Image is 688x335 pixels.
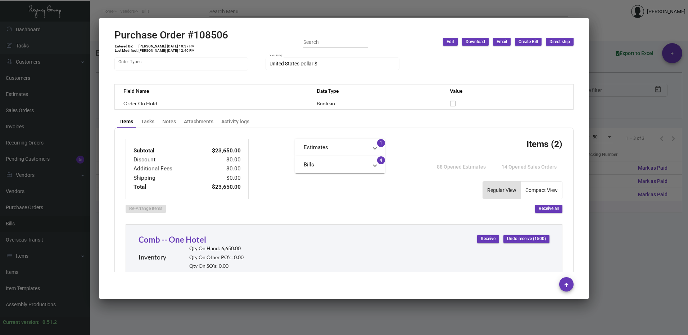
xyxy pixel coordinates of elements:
[139,272,186,282] a: Estimate #11426
[295,156,385,173] mat-expansion-panel-header: Bills
[114,29,228,41] h2: Purchase Order #108506
[189,245,244,252] h2: Qty On Hand: 6,650.00
[133,183,195,192] td: Total
[481,236,495,242] span: Receive
[133,155,195,164] td: Discount
[138,44,195,49] td: [PERSON_NAME] [DATE] 10:37 PM
[114,44,138,49] td: Entered By:
[189,254,244,261] h2: Qty On Other PO’s: 0.00
[133,146,195,155] td: Subtotal
[304,161,368,169] mat-panel-title: Bills
[120,118,133,125] div: Items
[189,263,244,269] h2: Qty On SO’s: 0.00
[477,235,499,243] button: Receive
[546,38,574,46] button: Direct ship
[133,164,195,173] td: Additional Fees
[195,155,241,164] td: $0.00
[496,160,562,173] button: 14 Opened Sales Orders
[503,235,549,243] button: Undo receive (1500)
[437,164,486,170] span: 88 Opened Estimates
[126,205,166,213] button: Re-Arrange Items
[184,118,213,125] div: Attachments
[497,39,507,45] span: Email
[462,38,489,46] button: Download
[114,49,138,53] td: Last Modified:
[133,174,195,183] td: Shipping
[549,39,570,45] span: Direct ship
[138,49,195,53] td: [PERSON_NAME] [DATE] 12:40 PM
[539,206,559,211] span: Receive all
[493,38,511,46] button: Email
[195,164,241,173] td: $0.00
[443,84,573,97] th: Value
[129,206,162,211] span: Re-Arrange Items
[162,118,176,125] div: Notes
[141,118,154,125] div: Tasks
[195,183,241,192] td: $23,650.00
[515,38,542,46] button: Create Bill
[526,139,562,149] h3: Items (2)
[304,143,368,152] mat-panel-title: Estimates
[195,146,241,155] td: $23,650.00
[466,39,485,45] span: Download
[42,318,57,326] div: 0.51.2
[443,38,458,46] button: Edit
[3,318,40,326] div: Current version:
[483,182,521,199] button: Regular View
[195,174,241,183] td: $0.00
[123,100,157,106] span: Order On Hold
[317,100,335,106] span: Boolean
[139,253,166,261] h2: Inventory
[535,205,562,213] button: Receive all
[139,235,206,244] a: Comb -- One Hotel
[295,139,385,156] mat-expansion-panel-header: Estimates
[431,160,492,173] button: 88 Opened Estimates
[519,39,538,45] span: Create Bill
[507,236,546,242] span: Undo receive (1500)
[502,164,557,170] span: 14 Opened Sales Orders
[221,118,249,125] div: Activity logs
[447,39,454,45] span: Edit
[521,182,562,199] button: Compact View
[309,84,443,97] th: Data Type
[115,84,310,97] th: Field Name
